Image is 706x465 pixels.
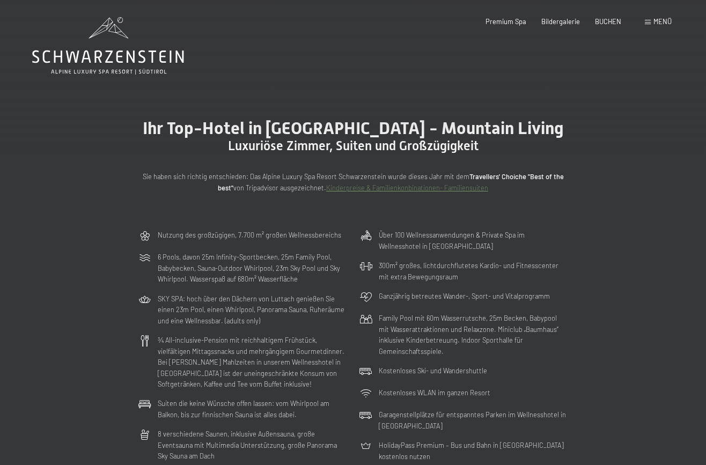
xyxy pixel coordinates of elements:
p: Sie haben sich richtig entschieden: Das Alpine Luxury Spa Resort Schwarzenstein wurde dieses Jahr... [138,171,568,193]
a: Premium Spa [486,17,526,26]
strong: Travellers' Choiche "Best of the best" [218,172,564,191]
a: Bildergalerie [541,17,580,26]
p: Nutzung des großzügigen, 7.700 m² großen Wellnessbereichs [158,230,341,240]
p: HolidayPass Premium – Bus und Bahn in [GEOGRAPHIC_DATA] kostenlos nutzen [379,440,568,462]
a: BUCHEN [595,17,621,26]
span: Luxuriöse Zimmer, Suiten und Großzügigkeit [228,138,479,153]
span: Ihr Top-Hotel in [GEOGRAPHIC_DATA] - Mountain Living [143,118,564,138]
p: Über 100 Wellnessanwendungen & Private Spa im Wellnesshotel in [GEOGRAPHIC_DATA] [379,230,568,252]
p: Family Pool mit 60m Wasserrutsche, 25m Becken, Babypool mit Wasserattraktionen und Relaxzone. Min... [379,313,568,357]
p: Kostenloses Ski- und Wandershuttle [379,365,487,376]
p: 300m² großes, lichtdurchflutetes Kardio- und Fitnesscenter mit extra Bewegungsraum [379,260,568,282]
p: 6 Pools, davon 25m Infinity-Sportbecken, 25m Family Pool, Babybecken, Sauna-Outdoor Whirlpool, 23... [158,252,347,284]
p: 8 verschiedene Saunen, inklusive Außensauna, große Eventsauna mit Multimedia Unterstützung, große... [158,429,347,461]
p: Suiten die keine Wünsche offen lassen: vom Whirlpool am Balkon, bis zur finnischen Sauna ist alle... [158,398,347,420]
p: ¾ All-inclusive-Pension mit reichhaltigem Frühstück, vielfältigen Mittagssnacks und mehrgängigem ... [158,335,347,389]
p: SKY SPA: hoch über den Dächern von Luttach genießen Sie einen 23m Pool, einen Whirlpool, Panorama... [158,293,347,326]
a: Kinderpreise & Familienkonbinationen- Familiensuiten [326,183,488,192]
p: Ganzjährig betreutes Wander-, Sport- und Vitalprogramm [379,291,550,301]
p: Kostenloses WLAN im ganzen Resort [379,387,490,398]
p: Garagenstellplätze für entspanntes Parken im Wellnesshotel in [GEOGRAPHIC_DATA] [379,409,568,431]
span: Menü [653,17,672,26]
